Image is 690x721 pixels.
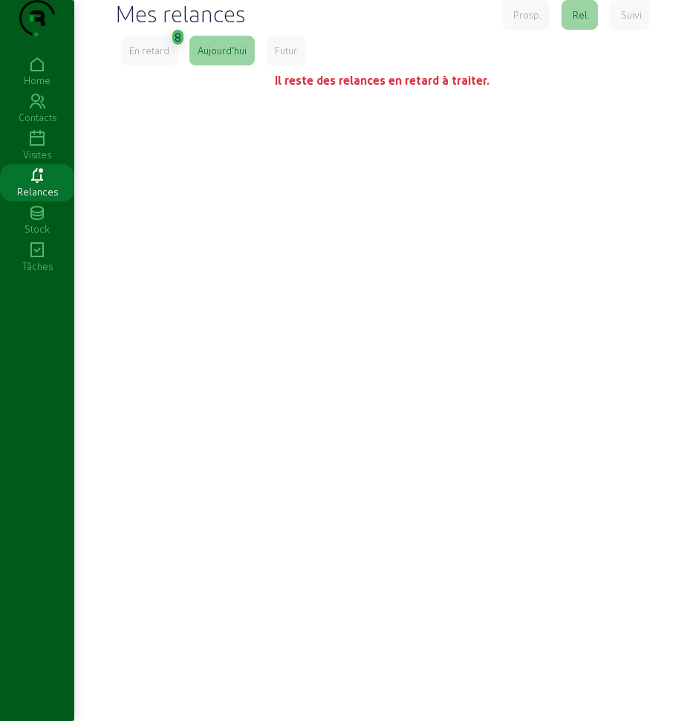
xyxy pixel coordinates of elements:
[121,71,644,89] div: Il reste des relances en retard à traiter.
[621,8,642,22] div: Suivi
[513,8,541,22] div: Prosp.
[129,44,169,57] div: En retard
[275,44,297,57] div: Futur
[573,8,590,22] div: Rel.
[175,25,181,46] div: 8
[198,44,247,57] div: Aujourd'hui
